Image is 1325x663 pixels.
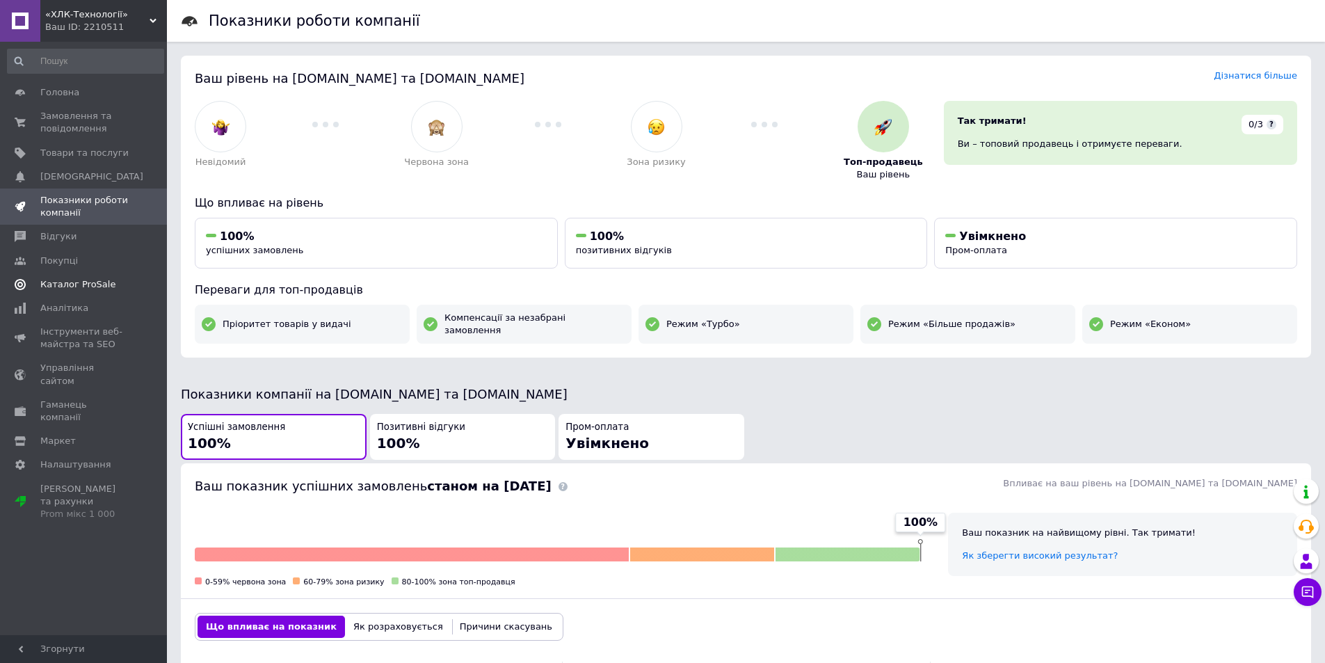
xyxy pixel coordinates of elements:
span: Покупці [40,255,78,267]
img: :woman-shrugging: [212,118,230,136]
span: ? [1267,120,1276,129]
span: 0-59% червона зона [205,577,286,586]
span: «ХЛК-Технології» [45,8,150,21]
img: :disappointed_relieved: [648,118,665,136]
div: Ваш ID: 2210511 [45,21,167,33]
span: Показники компанії на [DOMAIN_NAME] та [DOMAIN_NAME] [181,387,568,401]
span: Режим «Турбо» [666,318,740,330]
span: Увімкнено [565,435,649,452]
button: Як розраховується [345,616,451,638]
span: Ваш рівень на [DOMAIN_NAME] та [DOMAIN_NAME] [195,71,524,86]
span: Впливає на ваш рівень на [DOMAIN_NAME] та [DOMAIN_NAME] [1003,478,1297,488]
span: [PERSON_NAME] та рахунки [40,483,129,521]
span: 100% [904,515,938,530]
input: Пошук [7,49,164,74]
span: Так тримати! [958,115,1027,126]
span: Головна [40,86,79,99]
span: Відгуки [40,230,77,243]
span: Увімкнено [959,230,1026,243]
div: Ви – топовий продавець і отримуєте переваги. [958,138,1283,150]
span: 100% [377,435,420,452]
span: 100% [590,230,624,243]
span: Ваш показник успішних замовлень [195,479,552,493]
h1: Показники роботи компанії [209,13,420,29]
a: Як зберегти високий результат? [962,550,1118,561]
span: Режим «Економ» [1110,318,1191,330]
span: 100% [188,435,231,452]
span: 80-100% зона топ-продавця [402,577,515,586]
span: Режим «Більше продажів» [888,318,1015,330]
span: Аналітика [40,302,88,314]
span: Маркет [40,435,76,447]
span: 60-79% зона ризику [303,577,384,586]
button: Причини скасувань [451,616,561,638]
span: Пріоритет товарів у видачі [223,318,351,330]
span: успішних замовлень [206,245,303,255]
img: :see_no_evil: [428,118,445,136]
span: Переваги для топ-продавців [195,283,363,296]
button: Що впливає на показник [198,616,345,638]
button: Позитивні відгуки100% [370,414,556,461]
button: Успішні замовлення100% [181,414,367,461]
span: Інструменти веб-майстра та SEO [40,326,129,351]
button: 100%позитивних відгуків [565,218,928,269]
span: Позитивні відгуки [377,421,465,434]
span: 100% [220,230,254,243]
button: УвімкненоПром-оплата [934,218,1297,269]
span: Зона ризику [627,156,686,168]
button: 100%успішних замовлень [195,218,558,269]
span: позитивних відгуків [576,245,672,255]
span: Невідомий [195,156,246,168]
span: Товари та послуги [40,147,129,159]
span: Червона зона [404,156,469,168]
span: Налаштування [40,458,111,471]
a: Дізнатися більше [1214,70,1297,81]
span: [DEMOGRAPHIC_DATA] [40,170,143,183]
button: Чат з покупцем [1294,578,1322,606]
span: Гаманець компанії [40,399,129,424]
button: Пром-оплатаУвімкнено [559,414,744,461]
img: :rocket: [874,118,892,136]
span: Що впливає на рівень [195,196,323,209]
b: станом на [DATE] [427,479,551,493]
span: Замовлення та повідомлення [40,110,129,135]
span: Топ-продавець [844,156,923,168]
div: 0/3 [1242,115,1283,134]
span: Управління сайтом [40,362,129,387]
span: Успішні замовлення [188,421,285,434]
div: Ваш показник на найвищому рівні. Так тримати! [962,527,1283,539]
span: Пром-оплата [565,421,629,434]
span: Пром-оплата [945,245,1007,255]
span: Компенсації за незабрані замовлення [444,312,625,337]
span: Каталог ProSale [40,278,115,291]
span: Ваш рівень [857,168,910,181]
span: Показники роботи компанії [40,194,129,219]
div: Prom мікс 1 000 [40,508,129,520]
